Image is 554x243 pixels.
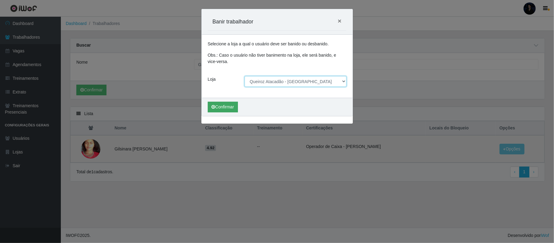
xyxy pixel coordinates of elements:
span: × [338,17,341,24]
button: Confirmar [208,102,238,112]
p: Selecione a loja a qual o usuário deve ser banido ou desbanido. [208,41,347,47]
label: Loja [208,76,216,83]
p: Obs.: Caso o usuário não tiver banimento na loja, ele será banido, e vice-versa. [208,52,347,65]
button: Close [333,13,346,29]
h5: Banir trabalhador [213,18,253,26]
